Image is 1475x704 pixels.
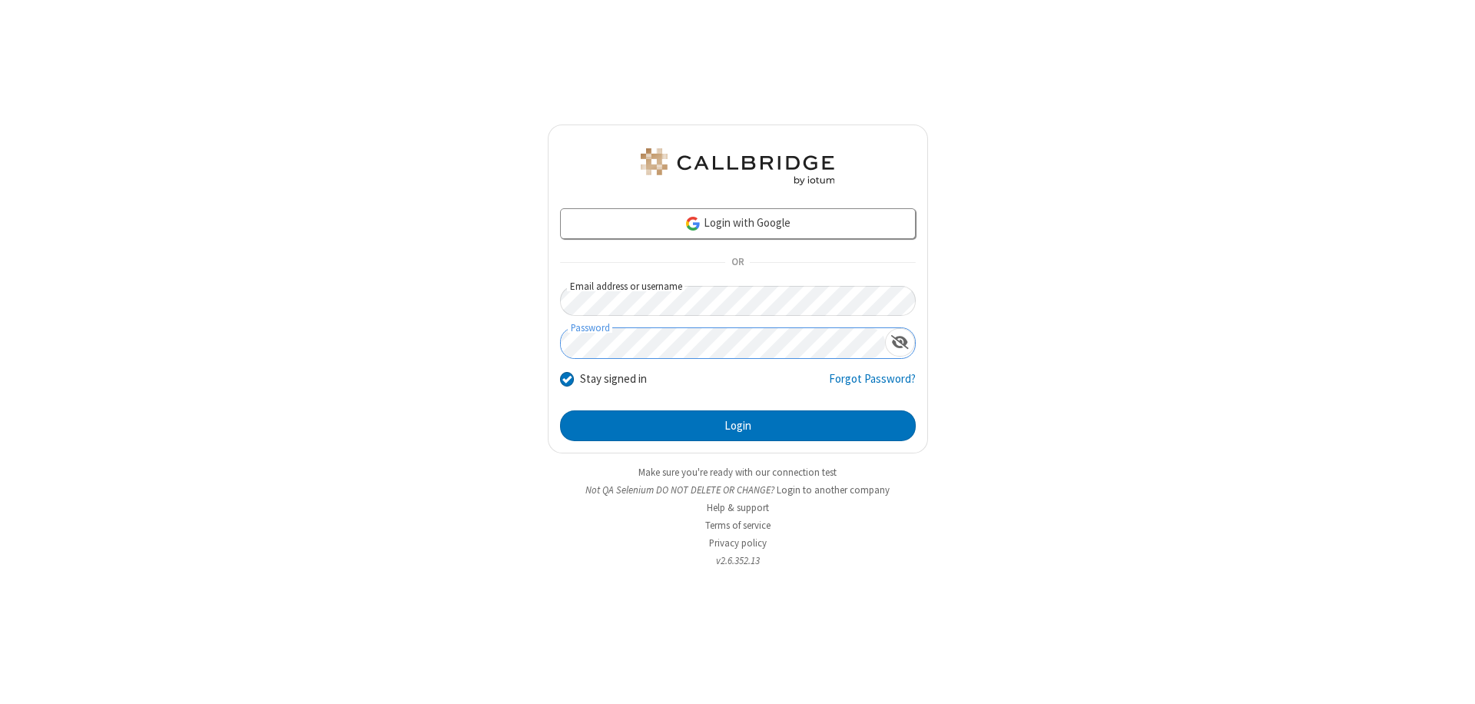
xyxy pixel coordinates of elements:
div: Show password [885,328,915,357]
button: Login to another company [777,483,890,497]
li: Not QA Selenium DO NOT DELETE OR CHANGE? [548,483,928,497]
a: Help & support [707,501,769,514]
span: OR [725,252,750,274]
input: Password [561,328,885,358]
a: Privacy policy [709,536,767,550]
a: Terms of service [705,519,771,532]
a: Make sure you're ready with our connection test [638,466,837,479]
button: Login [560,410,916,441]
img: google-icon.png [684,215,701,232]
a: Forgot Password? [829,370,916,400]
img: QA Selenium DO NOT DELETE OR CHANGE [638,148,837,185]
iframe: Chat [1437,664,1463,693]
label: Stay signed in [580,370,647,388]
li: v2.6.352.13 [548,553,928,568]
a: Login with Google [560,208,916,239]
input: Email address or username [560,286,916,316]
